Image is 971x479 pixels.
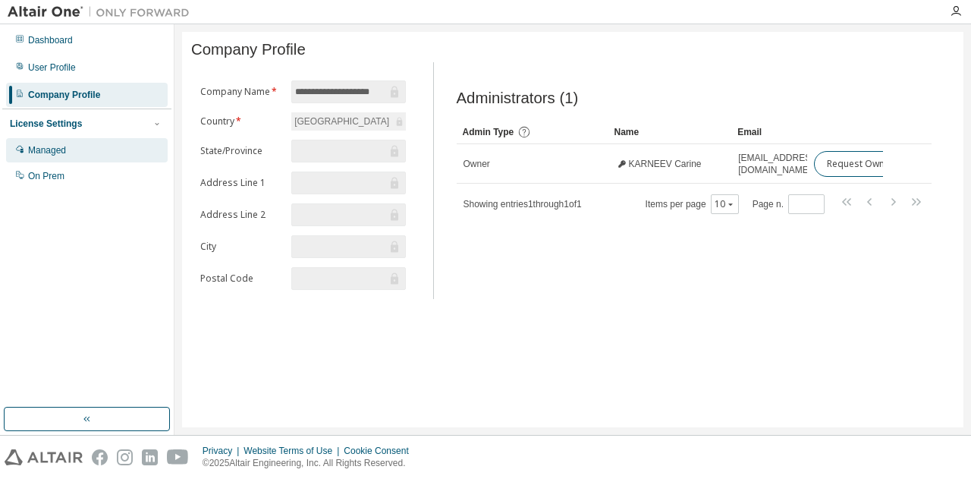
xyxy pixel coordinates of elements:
label: State/Province [200,145,282,157]
img: Altair One [8,5,197,20]
div: Email [737,120,801,144]
div: Name [614,120,726,144]
img: youtube.svg [167,449,189,465]
span: Items per page [646,194,739,214]
span: [EMAIL_ADDRESS][DOMAIN_NAME] [738,152,819,176]
div: Cookie Consent [344,445,417,457]
label: Country [200,115,282,128]
div: [GEOGRAPHIC_DATA] [291,112,405,131]
span: Admin Type [463,127,514,137]
img: facebook.svg [92,449,108,465]
img: linkedin.svg [142,449,158,465]
div: User Profile [28,61,76,74]
div: On Prem [28,170,64,182]
span: Page n. [753,194,825,214]
img: altair_logo.svg [5,449,83,465]
span: Owner [464,158,490,170]
img: instagram.svg [117,449,133,465]
span: KARNEEV Carine [629,158,702,170]
label: Company Name [200,86,282,98]
label: Postal Code [200,273,282,285]
label: Address Line 1 [200,177,282,189]
div: Website Terms of Use [244,445,344,457]
label: Address Line 2 [200,209,282,221]
p: © 2025 Altair Engineering, Inc. All Rights Reserved. [203,457,418,470]
div: License Settings [10,118,82,130]
button: Request Owner Change [814,151,942,177]
span: Showing entries 1 through 1 of 1 [464,199,582,210]
label: City [200,241,282,253]
div: Dashboard [28,34,73,46]
div: Managed [28,144,66,156]
span: Company Profile [191,41,306,58]
span: Administrators (1) [457,90,579,107]
div: Privacy [203,445,244,457]
div: Company Profile [28,89,100,101]
div: [GEOGRAPHIC_DATA] [292,113,391,130]
button: 10 [715,198,735,210]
